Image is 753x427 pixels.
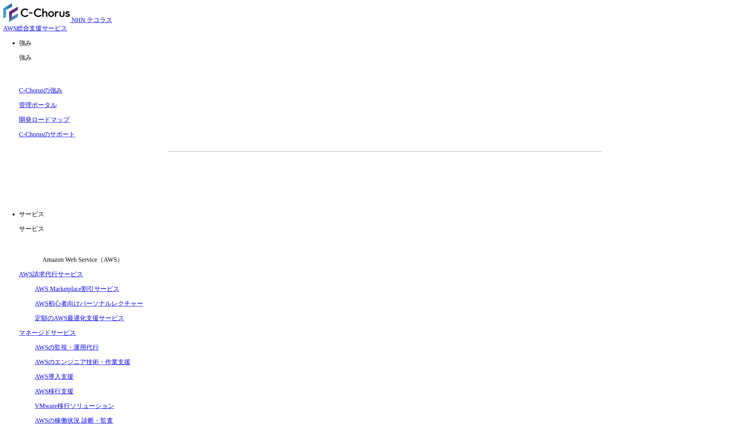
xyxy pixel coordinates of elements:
[19,210,750,219] p: サービス
[19,39,750,47] p: 強み
[35,373,74,380] a: AWS導入支援
[42,256,123,263] span: Amazon Web Service（AWS）
[503,173,509,176] img: 矢印
[35,315,124,321] a: 定額のAWS最適化支援サービス
[35,417,113,424] a: AWSの稼働状況 診断・監査
[35,402,114,409] a: VMware移行ソリューション
[35,359,130,365] a: AWSのエンジニア技術・作業支援
[19,329,76,336] a: マネージドサービス
[368,173,374,176] img: 矢印
[19,102,57,108] a: 管理ポータル
[35,285,119,292] a: AWS Marketplace割引サービス
[19,271,83,278] a: AWS請求代行サービス
[35,344,99,351] a: AWSの監視・運用代行
[3,17,112,32] a: AWS総合支援サービス C-Chorus NHN テコラスAWS総合支援サービス
[19,225,750,233] p: サービス
[253,164,381,184] a: 資料を請求する
[3,3,70,22] img: AWS総合支援サービス C-Chorus
[19,87,62,94] a: C-Chorusの強み
[389,164,516,184] a: まずは相談する
[35,388,74,395] a: AWS移行支援
[19,131,75,138] a: C-Chorusのサポート
[19,54,750,62] p: 強み
[19,240,41,262] img: Amazon Web Service（AWS）
[35,300,143,307] a: AWS初心者向けパーソナルレクチャー
[19,116,70,123] a: 開発ロードマップ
